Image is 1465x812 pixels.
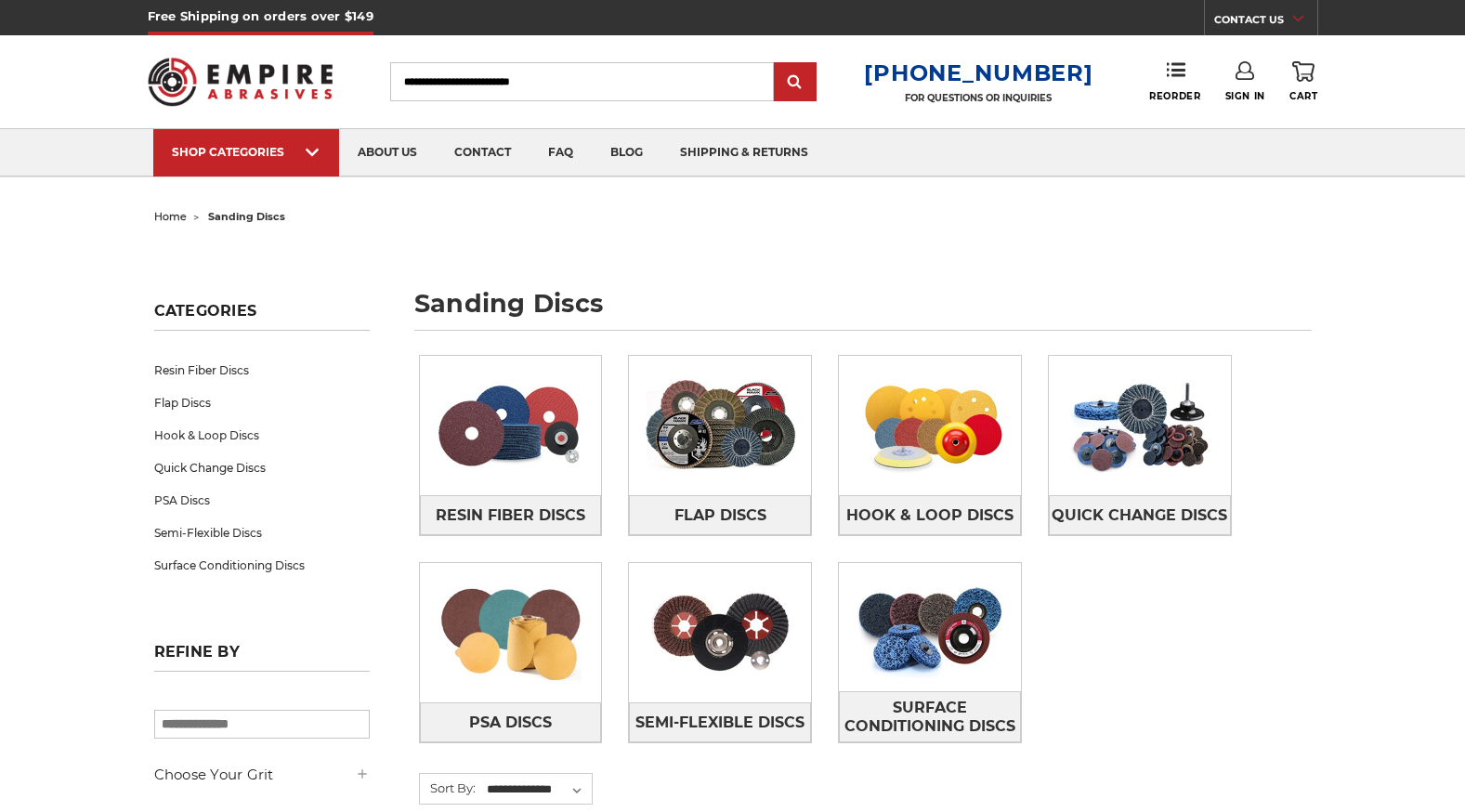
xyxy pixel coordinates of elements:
span: Quick Change Discs [1052,500,1227,531]
a: shipping & returns [661,129,827,177]
span: PSA Discs [469,707,552,739]
a: blog [592,129,661,177]
a: faq [530,129,592,177]
a: Hook & Loop Discs [154,419,370,452]
a: home [154,210,187,223]
a: Reorder [1149,61,1200,101]
a: PSA Discs [420,702,602,742]
a: Resin Fiber Discs [154,354,370,386]
span: Flap Discs [674,500,766,531]
img: Flap Discs [629,361,811,490]
img: Surface Conditioning Discs [839,563,1021,691]
h1: sanding discs [414,291,1312,331]
a: Flap Discs [154,386,370,419]
img: Empire Abrasives [148,46,334,118]
span: Surface Conditioning Discs [840,692,1020,742]
a: [PHONE_NUMBER] [864,59,1092,86]
a: about us [339,129,436,177]
img: Semi-Flexible Discs [629,569,811,697]
span: Semi-Flexible Discs [635,707,804,739]
a: CONTACT US [1214,9,1317,35]
img: Hook & Loop Discs [839,361,1021,490]
div: SHOP CATEGORIES [172,145,320,159]
a: Surface Conditioning Discs [839,691,1021,742]
a: Quick Change Discs [1049,495,1231,535]
span: Resin Fiber Discs [436,500,585,531]
input: Submit [777,64,814,101]
span: Sign In [1225,90,1265,102]
a: PSA Discs [154,484,370,517]
a: Semi-Flexible Discs [629,702,811,742]
label: Sort By: [420,774,476,802]
p: FOR QUESTIONS OR INQUIRIES [864,92,1092,104]
img: PSA Discs [420,569,602,697]
a: Flap Discs [629,495,811,535]
a: Cart [1289,61,1317,102]
a: Quick Change Discs [154,452,370,484]
h5: Categories [154,302,370,331]
span: Cart [1289,90,1317,102]
img: Quick Change Discs [1049,361,1231,490]
h5: Choose Your Grit [154,764,370,786]
a: contact [436,129,530,177]
a: Semi-Flexible Discs [154,517,370,549]
select: Sort By: [484,776,592,804]
a: Resin Fiber Discs [420,495,602,535]
span: Reorder [1149,90,1200,102]
a: Surface Conditioning Discs [154,549,370,582]
h5: Refine by [154,643,370,672]
span: Hook & Loop Discs [846,500,1014,531]
img: Resin Fiber Discs [420,361,602,490]
span: sanding discs [208,210,285,223]
a: Hook & Loop Discs [839,495,1021,535]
